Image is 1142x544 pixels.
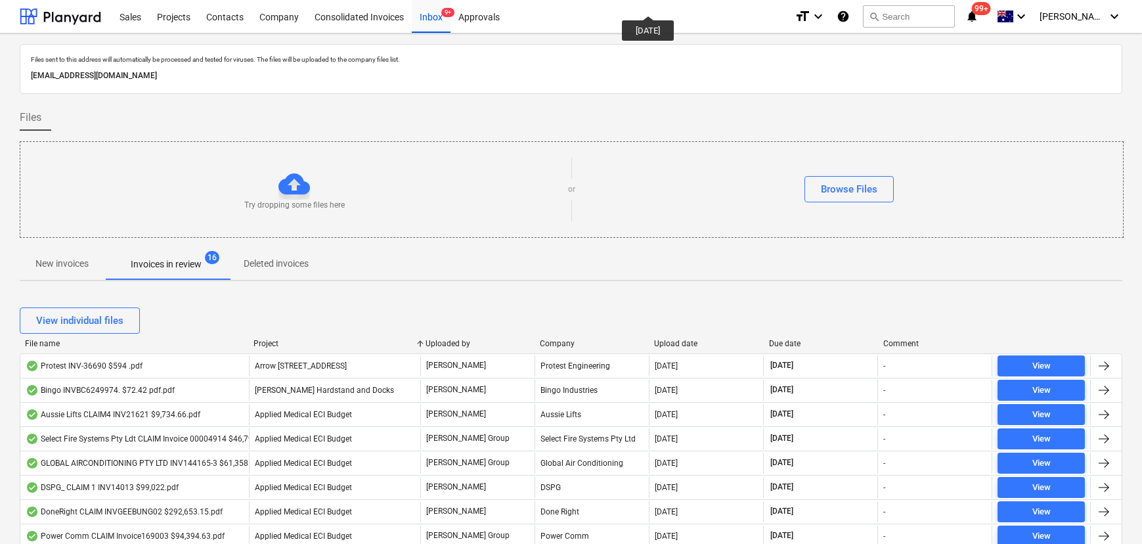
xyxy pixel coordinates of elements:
[568,184,575,195] p: or
[998,501,1085,522] button: View
[655,434,678,443] div: [DATE]
[883,507,885,516] div: -
[26,385,39,396] div: OCR finished
[804,176,894,202] button: Browse Files
[535,355,649,376] div: Protest Engineering
[205,251,219,264] span: 16
[426,433,510,444] p: [PERSON_NAME] Group
[20,110,41,125] span: Files
[426,482,486,493] p: [PERSON_NAME]
[535,380,649,401] div: Bingo Industries
[131,258,202,271] p: Invoices in review
[535,477,649,498] div: DSPG
[1040,11,1105,22] span: [PERSON_NAME]
[883,410,885,419] div: -
[655,361,678,371] div: [DATE]
[769,384,795,396] span: [DATE]
[837,9,850,24] i: Knowledge base
[883,386,885,395] div: -
[20,307,140,334] button: View individual files
[26,409,39,420] div: OCR finished
[426,506,486,517] p: [PERSON_NAME]
[1013,9,1029,24] i: keyboard_arrow_down
[1032,529,1051,544] div: View
[1032,359,1051,374] div: View
[883,483,885,492] div: -
[821,181,877,198] div: Browse Files
[883,532,885,541] div: -
[255,459,352,468] span: Applied Medical ECI Budget
[998,380,1085,401] button: View
[26,531,39,541] div: OCR finished
[883,339,987,348] div: Comment
[655,532,678,541] div: [DATE]
[998,355,1085,376] button: View
[26,385,175,396] div: Bingo INVBC6249974. $72.42 pdf.pdf
[255,361,347,371] span: Arrow 82 Noosa St
[883,459,885,468] div: -
[769,360,795,371] span: [DATE]
[769,433,795,444] span: [DATE]
[883,434,885,443] div: -
[769,409,795,420] span: [DATE]
[26,434,39,444] div: OCR finished
[883,361,885,371] div: -
[535,428,649,449] div: Select Fire Systems Pty Ltd
[998,477,1085,498] button: View
[965,9,978,24] i: notifications
[244,257,309,271] p: Deleted invoices
[255,410,352,419] span: Applied Medical ECI Budget
[20,141,1124,238] div: Try dropping some files hereorBrowse Files
[426,384,486,396] p: [PERSON_NAME]
[795,9,810,24] i: format_size
[426,339,529,348] div: Uploaded by
[1032,456,1051,471] div: View
[998,428,1085,449] button: View
[441,8,454,17] span: 9+
[655,410,678,419] div: [DATE]
[769,457,795,468] span: [DATE]
[26,409,200,420] div: Aussie Lifts CLAIM4 INV21621 $9,734.66.pdf
[31,69,1111,83] p: [EMAIL_ADDRESS][DOMAIN_NAME]
[655,386,678,395] div: [DATE]
[36,312,123,329] div: View individual files
[26,482,179,493] div: DSPG_ CLAIM 1 INV14013 $99,022.pdf
[31,55,1111,64] p: Files sent to this address will automatically be processed and tested for viruses. The files will...
[255,532,352,541] span: Applied Medical ECI Budget
[655,483,678,492] div: [DATE]
[1032,383,1051,398] div: View
[26,434,282,444] div: Select Fire Systems Pty Ldt CLAIM Invoice 00004914 $46,794.00.pdf
[1032,407,1051,422] div: View
[426,530,510,541] p: [PERSON_NAME] Group
[769,506,795,517] span: [DATE]
[769,530,795,541] span: [DATE]
[25,339,243,348] div: File name
[655,507,678,516] div: [DATE]
[655,459,678,468] div: [DATE]
[1032,480,1051,495] div: View
[540,339,644,348] div: Company
[26,507,223,517] div: DoneRight CLAIM INVGEEBUNG02 $292,653.15.pdf
[426,360,486,371] p: [PERSON_NAME]
[26,458,39,468] div: OCR finished
[255,483,352,492] span: Applied Medical ECI Budget
[26,361,39,371] div: OCR finished
[26,361,143,371] div: Protest INV-36690 $594 .pdf
[769,339,873,348] div: Due date
[35,257,89,271] p: New invoices
[26,507,39,517] div: OCR finished
[535,404,649,425] div: Aussie Lifts
[255,507,352,516] span: Applied Medical ECI Budget
[255,434,352,443] span: Applied Medical ECI Budget
[998,453,1085,474] button: View
[1107,9,1122,24] i: keyboard_arrow_down
[972,2,991,15] span: 99+
[426,457,510,468] p: [PERSON_NAME] Group
[253,339,414,348] div: Project
[255,386,394,395] span: Carole Park Hardstand and Docks
[26,531,225,541] div: Power Comm CLAIM Invoice169003 $94,394.63.pdf
[769,482,795,493] span: [DATE]
[1032,505,1051,520] div: View
[998,404,1085,425] button: View
[1032,432,1051,447] div: View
